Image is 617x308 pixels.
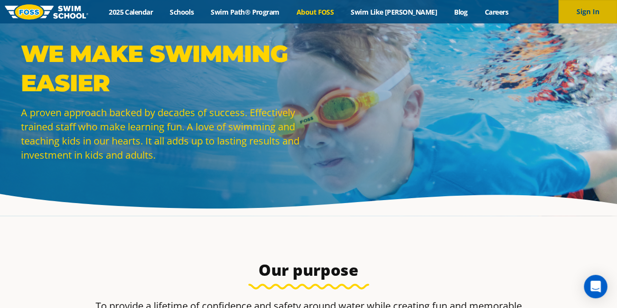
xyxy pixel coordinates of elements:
[202,7,288,17] a: Swim Path® Program
[100,7,161,17] a: 2025 Calendar
[342,7,446,17] a: Swim Like [PERSON_NAME]
[476,7,517,17] a: Careers
[445,7,476,17] a: Blog
[21,105,304,162] p: A proven approach backed by decades of success. Effectively trained staff who make learning fun. ...
[161,7,202,17] a: Schools
[5,4,88,20] img: FOSS Swim School Logo
[21,39,304,98] p: WE MAKE SWIMMING EASIER
[79,260,539,280] h3: Our purpose
[584,275,607,298] div: Open Intercom Messenger
[288,7,342,17] a: About FOSS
